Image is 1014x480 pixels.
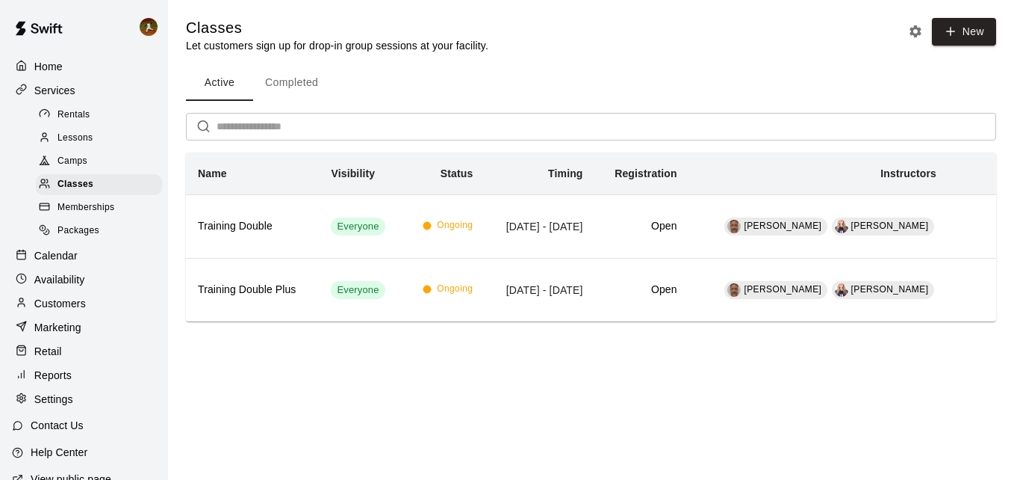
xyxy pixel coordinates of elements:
[744,284,821,295] span: [PERSON_NAME]
[12,55,156,78] a: Home
[607,282,677,298] h6: Open
[835,283,848,297] img: Sienna Gargano
[437,218,473,233] span: Ongoing
[607,218,677,235] h6: Open
[36,128,162,149] div: Lessons
[36,197,162,218] div: Memberships
[186,18,488,38] h5: Classes
[36,173,168,197] a: Classes
[57,131,93,146] span: Lessons
[34,368,72,383] p: Reports
[31,418,84,433] p: Contact Us
[12,316,156,339] a: Marketing
[186,65,253,101] button: Active
[36,174,162,195] div: Classes
[198,282,307,298] h6: Training Double Plus
[140,18,158,36] img: Cody Hansen
[851,221,929,231] span: [PERSON_NAME]
[12,364,156,387] a: Reports
[198,218,307,235] h6: Training Double
[441,167,473,179] b: Status
[34,248,78,263] p: Calendar
[36,220,168,243] a: Packages
[727,220,741,233] img: Michael Gargano
[34,59,63,74] p: Home
[198,167,227,179] b: Name
[34,272,85,287] p: Availability
[253,65,330,101] button: Completed
[331,220,385,234] span: Everyone
[548,167,583,179] b: Timing
[880,167,936,179] b: Instructors
[57,224,99,239] span: Packages
[36,197,168,220] a: Memberships
[727,283,741,297] img: Michael Gargano
[12,244,156,267] a: Calendar
[331,283,385,298] span: Everyone
[12,340,156,363] a: Retail
[485,258,594,321] td: [DATE] - [DATE]
[331,218,385,236] div: This service is visible to all of your customers
[12,79,156,102] a: Services
[137,12,168,42] div: Cody Hansen
[57,108,90,123] span: Rentals
[34,83,75,98] p: Services
[31,445,87,460] p: Help Center
[835,220,848,233] img: Sienna Gargano
[36,151,162,172] div: Camps
[34,320,81,335] p: Marketing
[851,284,929,295] span: [PERSON_NAME]
[904,20,927,43] button: Classes settings
[485,194,594,258] td: [DATE] - [DATE]
[36,150,168,173] a: Camps
[57,177,93,192] span: Classes
[331,167,375,179] b: Visibility
[34,296,86,311] p: Customers
[34,392,73,407] p: Settings
[34,344,62,359] p: Retail
[12,388,156,410] a: Settings
[57,200,114,215] span: Memberships
[36,103,168,126] a: Rentals
[186,38,488,53] p: Let customers sign up for drop-in group sessions at your facility.
[331,281,385,299] div: This service is visible to all of your customers
[615,167,676,179] b: Registration
[36,221,162,241] div: Packages
[437,282,473,297] span: Ongoing
[12,292,156,315] a: Customers
[744,221,821,231] span: [PERSON_NAME]
[186,153,996,321] table: simple table
[36,126,168,150] a: Lessons
[12,268,156,291] a: Availability
[36,105,162,126] div: Rentals
[932,18,996,46] button: New
[57,154,87,169] span: Camps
